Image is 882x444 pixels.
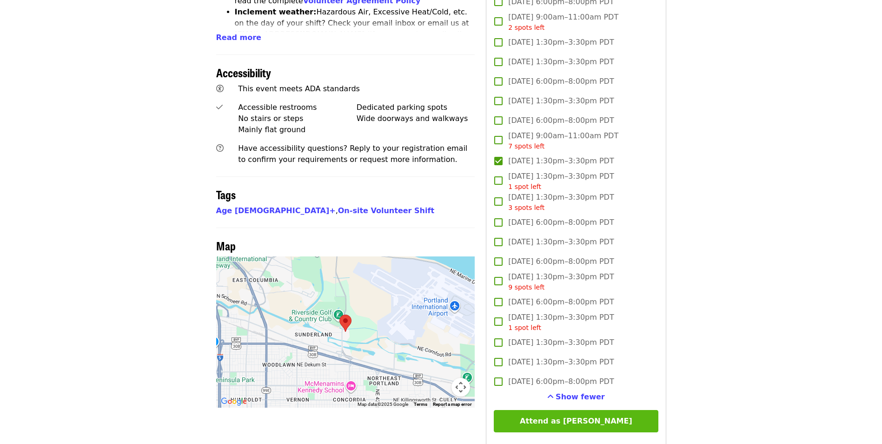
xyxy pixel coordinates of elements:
[357,113,475,124] div: Wide doorways and walkways
[508,130,618,151] span: [DATE] 9:00am–11:00am PDT
[508,12,618,33] span: [DATE] 9:00am–11:00am PDT
[235,7,317,16] strong: Inclement weather:
[508,24,544,31] span: 2 spots left
[508,283,544,291] span: 9 spots left
[508,376,614,387] span: [DATE] 6:00pm–8:00pm PDT
[216,237,236,254] span: Map
[508,192,614,213] span: [DATE] 1:30pm–3:30pm PDT
[508,337,614,348] span: [DATE] 1:30pm–3:30pm PDT
[508,76,614,87] span: [DATE] 6:00pm–8:00pm PDT
[216,206,338,215] span: ,
[508,312,614,333] span: [DATE] 1:30pm–3:30pm PDT
[216,206,336,215] a: Age [DEMOGRAPHIC_DATA]+
[508,236,614,248] span: [DATE] 1:30pm–3:30pm PDT
[508,296,614,308] span: [DATE] 6:00pm–8:00pm PDT
[216,33,261,42] span: Read more
[238,124,357,135] div: Mainly flat ground
[508,204,544,211] span: 3 spots left
[216,64,271,81] span: Accessibility
[219,396,249,408] img: Google
[547,391,605,403] button: See more timeslots
[216,32,261,43] button: Read more
[238,144,467,164] span: Have accessibility questions? Reply to your registration email to confirm your requirements or re...
[414,402,427,407] a: Terms (opens in new tab)
[508,357,614,368] span: [DATE] 1:30pm–3:30pm PDT
[508,56,614,67] span: [DATE] 1:30pm–3:30pm PDT
[494,410,658,432] button: Attend as [PERSON_NAME]
[508,256,614,267] span: [DATE] 6:00pm–8:00pm PDT
[508,171,614,192] span: [DATE] 1:30pm–3:30pm PDT
[238,113,357,124] div: No stairs or steps
[508,155,614,167] span: [DATE] 1:30pm–3:30pm PDT
[508,95,614,107] span: [DATE] 1:30pm–3:30pm PDT
[508,115,614,126] span: [DATE] 6:00pm–8:00pm PDT
[235,7,475,62] li: Hazardous Air, Excessive Heat/Cold, etc. on the day of your shift? Check your email inbox or emai...
[508,142,544,150] span: 7 spots left
[508,37,614,48] span: [DATE] 1:30pm–3:30pm PDT
[219,396,249,408] a: Open this area in Google Maps (opens a new window)
[216,103,223,112] i: check icon
[508,324,541,331] span: 1 spot left
[238,102,357,113] div: Accessible restrooms
[216,144,224,153] i: question-circle icon
[508,183,541,190] span: 1 spot left
[216,84,224,93] i: universal-access icon
[216,186,236,202] span: Tags
[238,84,360,93] span: This event meets ADA standards
[556,392,605,401] span: Show fewer
[358,402,408,407] span: Map data ©2025 Google
[338,206,434,215] a: On-site Volunteer Shift
[508,217,614,228] span: [DATE] 6:00pm–8:00pm PDT
[508,271,614,292] span: [DATE] 1:30pm–3:30pm PDT
[357,102,475,113] div: Dedicated parking spots
[433,402,472,407] a: Report a map error
[451,378,470,397] button: Map camera controls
